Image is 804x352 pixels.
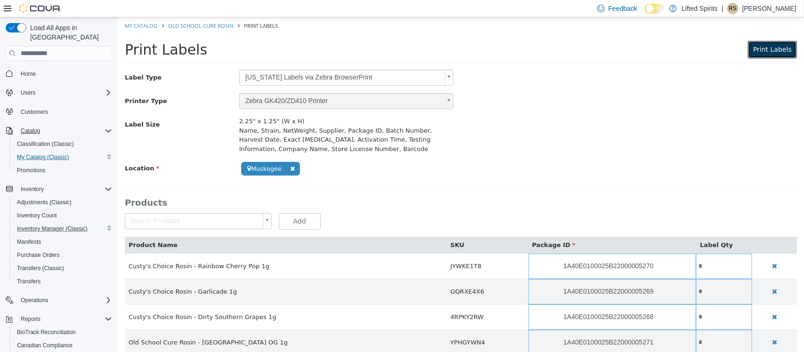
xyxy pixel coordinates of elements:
span: BioTrack Reconciliation [13,327,112,338]
button: Inventory Manager (Classic) [9,222,116,235]
div: 2.25" x 1.25" (W x H) [122,99,336,109]
span: Canadian Compliance [13,340,112,351]
button: Users [17,87,39,98]
span: Catalog [17,125,112,136]
span: 1A40E0100025B22000005270 [411,236,579,261]
a: My Catalog (Classic) [13,152,73,163]
span: Package ID [414,224,458,231]
button: Operations [2,294,116,307]
span: BioTrack Reconciliation [17,328,76,336]
a: Adjustments (Classic) [13,197,75,208]
span: Label Size [7,104,42,111]
span: Search Products [8,196,141,211]
span: Transfers (Classic) [17,264,64,272]
span: Home [21,70,36,78]
a: Old School Cure Rosin [50,5,115,12]
td: GQRXE4X6 [329,262,410,287]
a: My Catalog [7,5,40,12]
span: Adjustments (Classic) [17,199,72,206]
a: Inventory Count [13,210,61,221]
button: Reports [2,312,116,326]
span: Operations [17,295,112,306]
span: RS [729,3,737,14]
a: Transfers (Classic) [13,263,68,274]
a: Classification (Classic) [13,138,78,150]
a: [US_STATE] Labels via Zebra BrowserPrint [122,52,336,68]
button: Users [2,86,116,99]
span: Purchase Orders [13,249,112,261]
button: Inventory [2,183,116,196]
button: Manifests [9,235,116,248]
span: My Catalog (Classic) [13,152,112,163]
h3: Products [7,180,679,191]
span: Load All Apps in [GEOGRAPHIC_DATA] [26,23,112,42]
button: Inventory [17,184,48,195]
span: Printer Type [7,80,49,87]
a: Home [17,68,40,80]
a: 1A40E0100025B22000005268 [411,287,579,312]
span: Adjustments (Classic) [13,197,112,208]
button: Print Labels [630,24,679,41]
button: Transfers (Classic) [9,262,116,275]
button: Adjustments (Classic) [9,196,116,209]
td: Custy's Choice Rosin - Rainbow Cherry Pop 1g [7,236,329,262]
button: Inventory Count [9,209,116,222]
span: Users [17,87,112,98]
button: Canadian Compliance [9,339,116,352]
p: [PERSON_NAME] [742,3,796,14]
img: Cova [19,4,61,13]
a: Purchase Orders [13,249,64,261]
span: Print Labels [126,5,160,12]
button: Promotions [9,164,116,177]
span: Users [21,89,35,96]
button: Classification (Classic) [9,137,116,151]
button: Transfers [9,275,116,288]
a: BioTrack Reconciliation [13,327,80,338]
a: Search Products [7,196,154,212]
span: My Catalog (Classic) [17,153,69,161]
td: Old School Cure Rosin - [GEOGRAPHIC_DATA] OG 1g [7,312,329,338]
th: Product Name [7,219,329,236]
a: Promotions [13,165,49,176]
span: Manifests [13,236,112,248]
span: Manifests [17,238,41,246]
td: Custy's Choice Rosin - Dirty Southern Grapes 1g [7,287,329,312]
span: Inventory Count [17,212,57,219]
span: Reports [21,315,41,323]
span: Purchase Orders [17,251,60,259]
span: Transfers [17,278,41,285]
span: Zebra GK420/ZD410 Printer [122,76,324,91]
span: Canadian Compliance [17,342,73,349]
span: Print Labels [7,24,89,40]
span: Label Type [7,56,44,64]
p: | [722,3,723,14]
td: YPHGYWN4 [329,312,410,338]
button: Operations [17,295,52,306]
button: Catalog [17,125,44,136]
td: 4RPKY2RW [329,287,410,312]
span: Transfers [13,276,112,287]
span: Catalog [21,127,40,135]
div: Name, Strain, NetWeight, Supplier, Package ID, Batch Number, Harvest Date, Exact [MEDICAL_DATA], ... [122,109,336,136]
span: Transfers (Classic) [13,263,112,274]
button: Catalog [2,124,116,137]
span: Customers [17,106,112,118]
td: JYWKE1T8 [329,236,410,262]
span: Inventory Manager (Classic) [13,223,112,234]
span: Inventory [17,184,112,195]
button: Reports [17,313,44,325]
button: My Catalog (Classic) [9,151,116,164]
th: Label Qty [578,219,634,236]
a: Manifests [13,236,45,248]
p: Lifted Spirits [682,3,718,14]
span: Reports [17,313,112,325]
span: Classification (Classic) [17,140,74,148]
a: Canadian Compliance [13,340,76,351]
span: Print Labels [635,28,674,36]
button: Purchase Orders [9,248,116,262]
span: Promotions [17,167,46,174]
span: Customers [21,108,48,116]
span: Feedback [609,4,637,13]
